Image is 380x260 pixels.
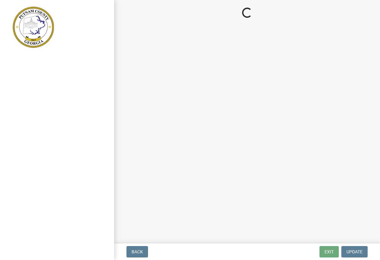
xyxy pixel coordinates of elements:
button: Exit [319,246,339,257]
span: Update [346,249,363,254]
button: Back [126,246,148,257]
span: Back [132,249,143,254]
img: Putnam County, Georgia [13,7,54,48]
button: Update [341,246,368,257]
